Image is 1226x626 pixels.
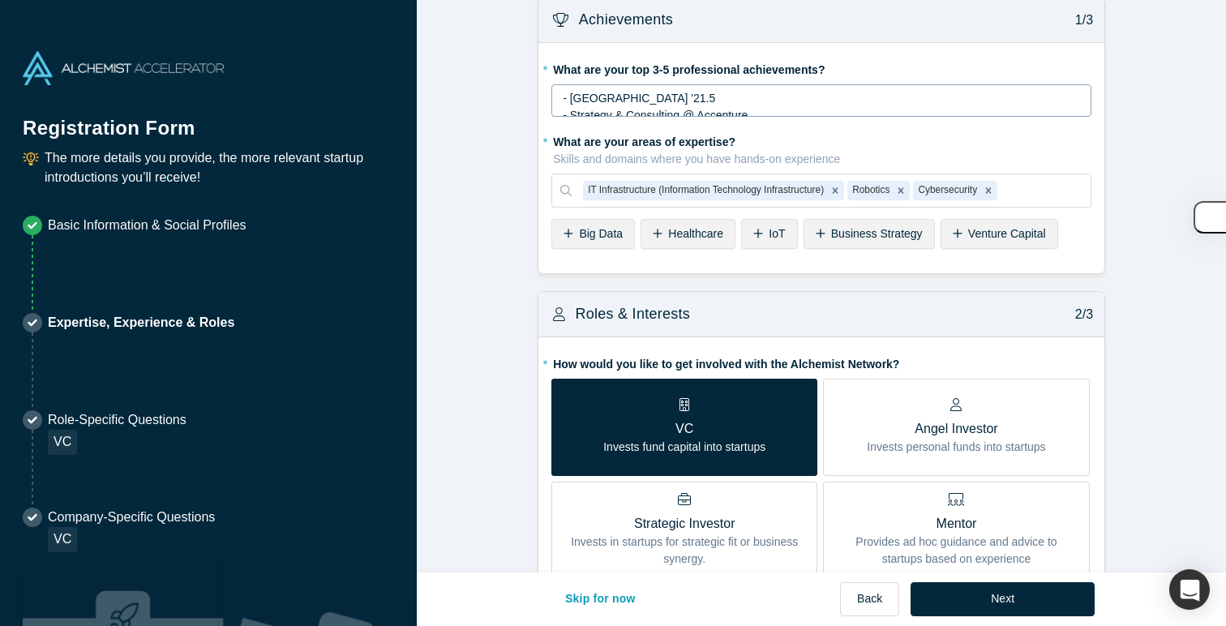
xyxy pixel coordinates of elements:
[564,534,805,568] p: Invests in startups for strategic fit or business synergy.
[563,109,748,122] span: - Strategy & Consulting @ Accenture
[826,181,844,200] div: Remove IT Infrastructure (Information Technology Infrastructure)
[867,419,1045,439] p: Angel Investor
[1066,11,1093,30] p: 1/3
[603,419,765,439] p: VC
[835,534,1077,568] p: Provides ad hoc guidance and advice to startups based on experience
[892,181,910,200] div: Remove Robotics
[579,227,623,240] span: Big Data
[831,227,923,240] span: Business Strategy
[48,508,215,527] p: Company-Specific Questions
[913,181,980,200] div: Cybersecurity
[583,181,826,200] div: IT Infrastructure (Information Technology Infrastructure)
[45,148,394,187] p: The more details you provide, the more relevant startup introductions you’ll receive!
[551,128,1091,168] label: What are your areas of expertise?
[968,227,1046,240] span: Venture Capital
[48,313,234,332] p: Expertise, Experience & Roles
[551,350,1091,373] label: How would you like to get involved with the Alchemist Network?
[551,84,1091,117] div: rdw-wrapper
[804,219,935,249] div: Business Strategy
[603,439,765,456] p: Invests fund capital into startups
[551,56,1091,79] label: What are your top 3-5 professional achievements?
[553,151,1091,168] p: Skills and domains where you have hands-on experience
[741,219,797,249] div: IoT
[835,514,1077,534] p: Mentor
[48,216,246,235] p: Basic Information & Social Profiles
[980,181,997,200] div: Remove Cybersecurity
[563,92,715,105] span: - [GEOGRAPHIC_DATA] '21.5
[575,303,690,325] h3: Roles & Interests
[48,430,77,455] div: VC
[23,96,394,143] h1: Registration Form
[847,181,892,200] div: Robotics
[563,90,1081,122] div: rdw-editor
[564,514,805,534] p: Strategic Investor
[48,527,77,552] div: VC
[548,582,653,616] button: Skip for now
[551,219,635,249] div: Big Data
[769,227,785,240] span: IoT
[668,227,723,240] span: Healthcare
[579,9,673,31] h3: Achievements
[48,410,186,430] p: Role-Specific Questions
[941,219,1058,249] div: Venture Capital
[23,51,224,85] img: Alchemist Accelerator Logo
[641,219,735,249] div: Healthcare
[867,439,1045,456] p: Invests personal funds into startups
[911,582,1095,616] button: Next
[840,582,899,616] button: Back
[1066,305,1093,324] p: 2/3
